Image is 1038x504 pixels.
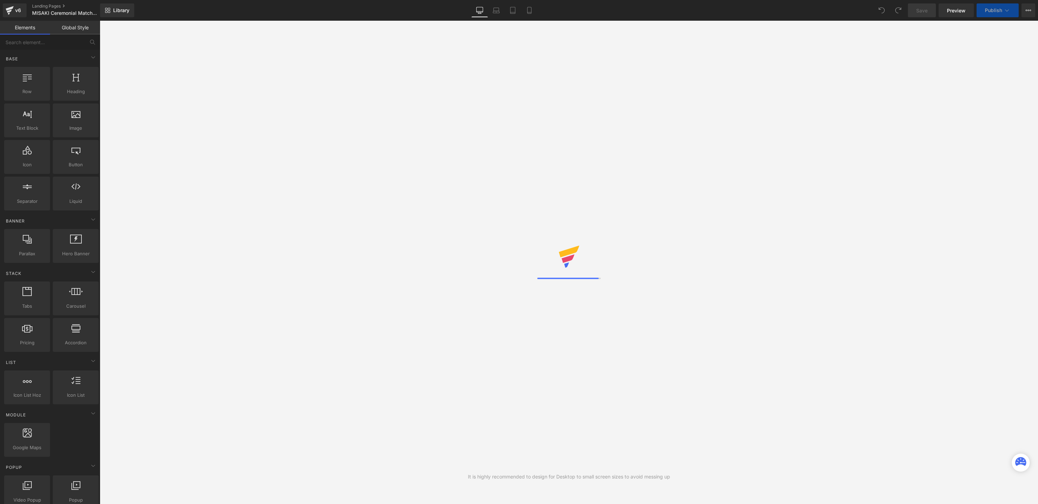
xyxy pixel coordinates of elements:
[55,303,97,310] span: Carousel
[939,3,974,17] a: Preview
[55,88,97,95] span: Heading
[5,464,23,471] span: Popup
[55,496,97,504] span: Popup
[1021,3,1035,17] button: More
[488,3,505,17] a: Laptop
[55,250,97,257] span: Hero Banner
[505,3,521,17] a: Tablet
[6,198,48,205] span: Separator
[6,496,48,504] span: Video Popup
[5,359,17,366] span: List
[891,3,905,17] button: Redo
[985,8,1002,13] span: Publish
[113,7,129,13] span: Library
[55,198,97,205] span: Liquid
[32,10,98,16] span: MISAKI Ceremonial Matcha Registration Page
[5,56,19,62] span: Base
[947,7,966,14] span: Preview
[471,3,488,17] a: Desktop
[6,339,48,346] span: Pricing
[50,21,100,34] a: Global Style
[55,161,97,168] span: Button
[977,3,1019,17] button: Publish
[875,3,889,17] button: Undo
[55,339,97,346] span: Accordion
[3,3,27,17] a: v6
[6,392,48,399] span: Icon List Hoz
[6,88,48,95] span: Row
[5,218,26,224] span: Banner
[468,473,670,481] div: It is highly recommended to design for Desktop to small screen sizes to avoid messing up
[32,3,111,9] a: Landing Pages
[55,392,97,399] span: Icon List
[5,270,22,277] span: Stack
[521,3,538,17] a: Mobile
[14,6,22,15] div: v6
[55,125,97,132] span: Image
[6,303,48,310] span: Tabs
[6,444,48,451] span: Google Maps
[6,161,48,168] span: Icon
[6,250,48,257] span: Parallax
[6,125,48,132] span: Text Block
[916,7,928,14] span: Save
[5,412,27,418] span: Module
[100,3,134,17] a: New Library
